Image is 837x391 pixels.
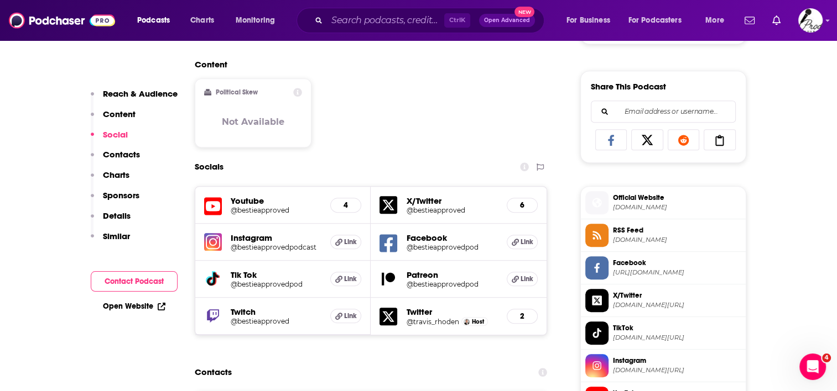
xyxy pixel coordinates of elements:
[91,109,136,129] button: Content
[231,233,322,243] h5: Instagram
[514,7,534,17] span: New
[516,311,528,321] h5: 2
[591,101,736,123] div: Search followers
[595,129,627,150] a: Share on Facebook
[621,12,698,29] button: open menu
[231,317,322,325] a: @bestieapproved
[406,243,498,251] a: @bestieapprovedpod
[521,237,533,246] span: Link
[103,302,165,311] a: Open Website
[91,170,129,190] button: Charts
[768,11,785,30] a: Show notifications dropdown
[798,8,823,33] img: User Profile
[704,129,736,150] a: Copy Link
[91,129,128,150] button: Social
[613,323,741,333] span: TikTok
[406,270,498,280] h5: Patreon
[740,11,759,30] a: Show notifications dropdown
[195,362,232,383] h2: Contacts
[231,206,322,214] a: @bestieapproved
[330,309,361,323] a: Link
[103,231,130,241] p: Similar
[340,200,352,210] h5: 4
[103,210,131,221] p: Details
[507,235,538,249] a: Link
[613,366,741,374] span: instagram.com/bestieapprovedpodcast
[231,270,322,280] h5: Tik Tok
[613,268,741,277] span: https://www.facebook.com/bestieapprovedpod
[204,233,222,251] img: iconImage
[798,8,823,33] button: Show profile menu
[231,280,322,288] h5: @bestieapprovedpod
[216,88,258,96] h2: Political Skew
[327,12,444,29] input: Search podcasts, credits, & more...
[236,13,275,28] span: Monitoring
[344,274,357,283] span: Link
[698,12,738,29] button: open menu
[91,231,130,251] button: Similar
[231,243,322,251] a: @bestieapprovedpodcast
[613,193,741,203] span: Official Website
[307,8,555,33] div: Search podcasts, credits, & more...
[566,13,610,28] span: For Business
[585,224,741,247] a: RSS Feed[DOMAIN_NAME]
[344,311,357,320] span: Link
[822,353,831,362] span: 4
[137,13,170,28] span: Podcasts
[103,88,178,99] p: Reach & Audience
[585,191,741,214] a: Official Website[DOMAIN_NAME]
[631,129,663,150] a: Share on X/Twitter
[228,12,289,29] button: open menu
[91,149,140,170] button: Contacts
[585,256,741,279] a: Facebook[URL][DOMAIN_NAME]
[406,206,498,214] a: @bestieapproved
[507,272,538,286] a: Link
[600,101,726,122] input: Email address or username...
[559,12,624,29] button: open menu
[103,170,129,180] p: Charts
[585,289,741,312] a: X/Twitter[DOMAIN_NAME][URL]
[91,88,178,109] button: Reach & Audience
[103,149,140,160] p: Contacts
[444,13,470,28] span: Ctrl K
[195,156,223,177] h2: Socials
[406,307,498,317] h5: Twitter
[799,353,826,380] iframe: Intercom live chat
[521,274,533,283] span: Link
[705,13,724,28] span: More
[91,210,131,231] button: Details
[330,235,361,249] a: Link
[330,272,361,286] a: Link
[129,12,184,29] button: open menu
[472,318,484,325] span: Host
[406,318,459,326] a: @travis_rhoden
[406,196,498,206] h5: X/Twitter
[585,354,741,377] a: Instagram[DOMAIN_NAME][URL]
[222,117,284,127] h3: Not Available
[9,10,115,31] img: Podchaser - Follow, Share and Rate Podcasts
[190,13,214,28] span: Charts
[479,14,535,27] button: Open AdvancedNew
[613,334,741,342] span: tiktok.com/@bestieapprovedpod
[613,290,741,300] span: X/Twitter
[406,233,498,243] h5: Facebook
[406,280,498,288] a: @bestieapprovedpod
[344,237,357,246] span: Link
[668,129,700,150] a: Share on Reddit
[103,190,139,200] p: Sponsors
[516,200,528,210] h5: 6
[613,356,741,366] span: Instagram
[103,109,136,119] p: Content
[613,301,741,309] span: twitter.com/bestieapproved
[464,319,470,325] img: Travis Rhoden
[613,236,741,244] span: media.rss.com
[613,225,741,235] span: RSS Feed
